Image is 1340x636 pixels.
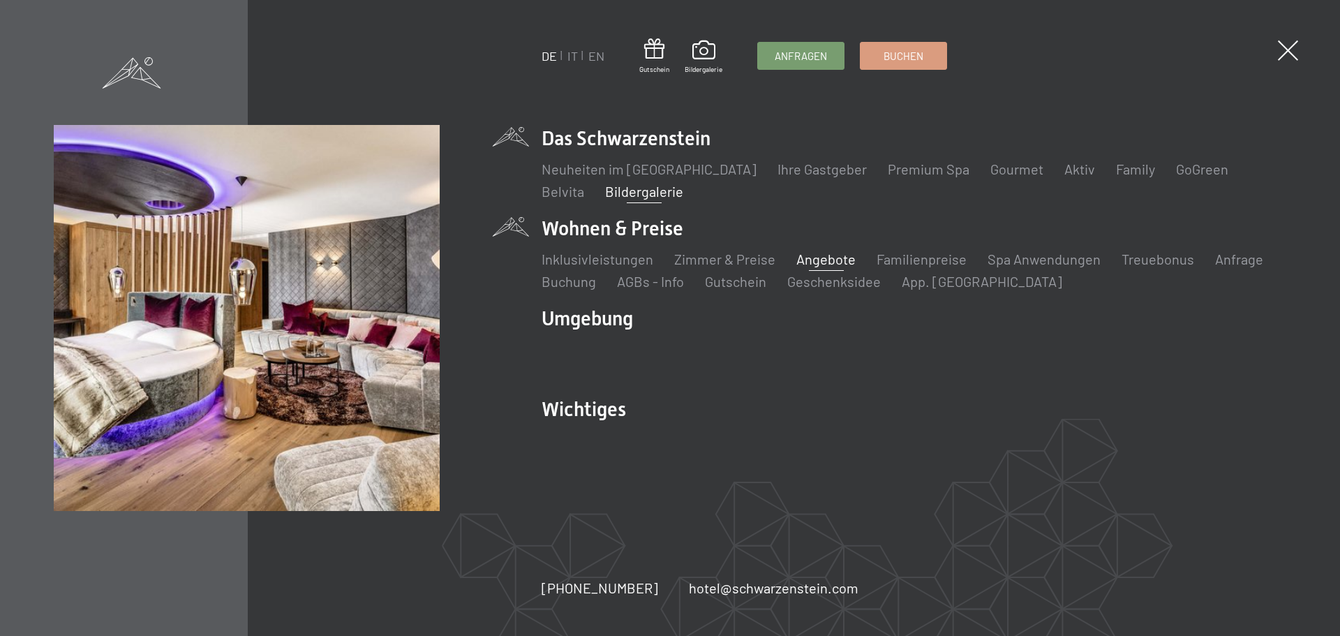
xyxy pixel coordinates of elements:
[674,251,775,267] a: Zimmer & Preise
[542,161,757,177] a: Neuheiten im [GEOGRAPHIC_DATA]
[639,64,669,74] span: Gutschein
[617,273,684,290] a: AGBs - Info
[689,578,858,598] a: hotel@schwarzenstein.com
[685,64,722,74] span: Bildergalerie
[542,48,557,64] a: DE
[588,48,604,64] a: EN
[1215,251,1263,267] a: Anfrage
[567,48,578,64] a: IT
[861,43,946,69] a: Buchen
[542,183,584,200] a: Belvita
[902,273,1062,290] a: App. [GEOGRAPHIC_DATA]
[1064,161,1095,177] a: Aktiv
[1176,161,1228,177] a: GoGreen
[542,579,658,596] span: [PHONE_NUMBER]
[605,183,683,200] a: Bildergalerie
[639,38,669,74] a: Gutschein
[758,43,844,69] a: Anfragen
[777,161,867,177] a: Ihre Gastgeber
[888,161,969,177] a: Premium Spa
[787,273,881,290] a: Geschenksidee
[990,161,1043,177] a: Gourmet
[877,251,967,267] a: Familienpreise
[775,49,827,64] span: Anfragen
[796,251,856,267] a: Angebote
[705,273,766,290] a: Gutschein
[542,251,653,267] a: Inklusivleistungen
[1116,161,1155,177] a: Family
[542,578,658,598] a: [PHONE_NUMBER]
[884,49,923,64] span: Buchen
[542,273,596,290] a: Buchung
[988,251,1101,267] a: Spa Anwendungen
[1122,251,1194,267] a: Treuebonus
[685,40,722,74] a: Bildergalerie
